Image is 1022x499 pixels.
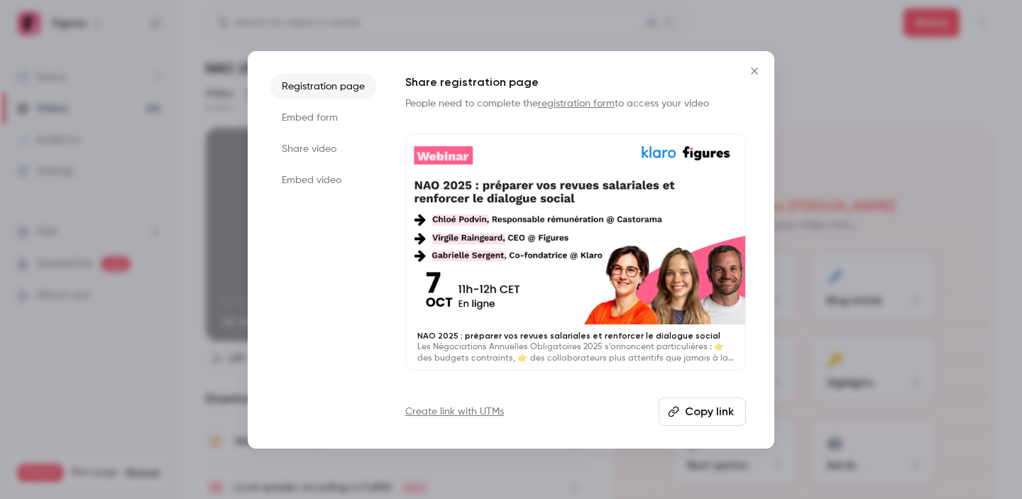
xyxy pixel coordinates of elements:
[270,168,377,193] li: Embed video
[405,74,746,91] h1: Share registration page
[405,405,504,419] a: Create link with UTMs
[405,97,746,111] p: People need to complete the to access your video
[538,99,615,109] a: registration form
[270,74,377,99] li: Registration page
[659,397,746,426] button: Copy link
[417,341,734,364] p: Les Négociations Annuelles Obligatoires 2025 s’annoncent particulières : 👉 des budgets contraints...
[270,105,377,131] li: Embed form
[405,133,746,371] a: NAO 2025 : préparer vos revues salariales et renforcer le dialogue socialLes Négociations Annuell...
[417,330,734,341] p: NAO 2025 : préparer vos revues salariales et renforcer le dialogue social
[270,136,377,162] li: Share video
[740,57,769,85] button: Close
